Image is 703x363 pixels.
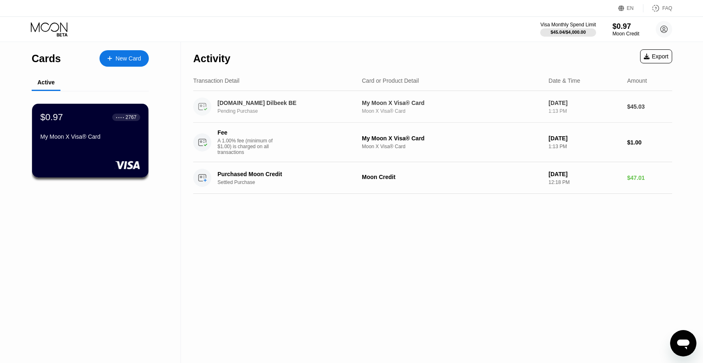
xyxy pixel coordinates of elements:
div: A 1.00% fee (minimum of $1.00) is charged on all transactions [217,138,279,155]
div: Export [644,53,668,60]
div: [DOMAIN_NAME] Dilbeek BE [217,100,353,106]
div: Visa Monthly Spend Limit$45.04/$4,000.00 [540,22,596,37]
div: 1:13 PM [548,144,620,149]
div: $45.04 / $4,000.00 [550,30,586,35]
iframe: Mesajlaşma penceresini başlatma düğmesi [670,330,696,356]
div: $0.97● ● ● ●2767My Moon X Visa® Card [32,104,148,177]
div: Active [37,79,55,86]
div: EN [618,4,643,12]
div: FAQ [662,5,672,11]
div: New Card [116,55,141,62]
div: Settled Purchase [217,179,363,185]
div: Moon Credit [362,174,542,180]
div: FAQ [643,4,672,12]
div: [DATE] [548,100,620,106]
div: $47.01 [627,175,673,181]
div: My Moon X Visa® Card [40,133,140,140]
div: Moon X Visa® Card [362,144,542,149]
div: Cards [32,53,61,65]
div: Amount [627,77,647,84]
div: Visa Monthly Spend Limit [540,22,596,28]
div: ● ● ● ● [116,116,124,119]
div: [DATE] [548,135,620,142]
div: $45.03 [627,103,673,110]
div: Export [640,49,672,63]
div: 12:18 PM [548,179,620,185]
div: My Moon X Visa® Card [362,100,542,106]
div: My Moon X Visa® Card [362,135,542,142]
div: Moon X Visa® Card [362,108,542,114]
div: [DOMAIN_NAME] Dilbeek BEPending PurchaseMy Moon X Visa® CardMoon X Visa® Card[DATE]1:13 PM$45.03 [193,91,672,123]
div: $0.97 [613,22,639,31]
div: Card or Product Detail [362,77,419,84]
div: [DATE] [548,171,620,177]
div: Moon Credit [613,31,639,37]
div: $1.00 [627,139,673,146]
div: New Card [99,50,149,67]
div: EN [627,5,634,11]
div: Purchased Moon Credit [217,171,353,177]
div: $0.97Moon Credit [613,22,639,37]
div: Fee [217,129,275,136]
div: Purchased Moon CreditSettled PurchaseMoon Credit[DATE]12:18 PM$47.01 [193,162,672,194]
div: Transaction Detail [193,77,239,84]
div: Activity [193,53,230,65]
div: Date & Time [548,77,580,84]
div: 1:13 PM [548,108,620,114]
div: $0.97 [40,112,63,123]
div: 2767 [125,114,136,120]
div: Pending Purchase [217,108,363,114]
div: FeeA 1.00% fee (minimum of $1.00) is charged on all transactionsMy Moon X Visa® CardMoon X Visa® ... [193,123,672,162]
